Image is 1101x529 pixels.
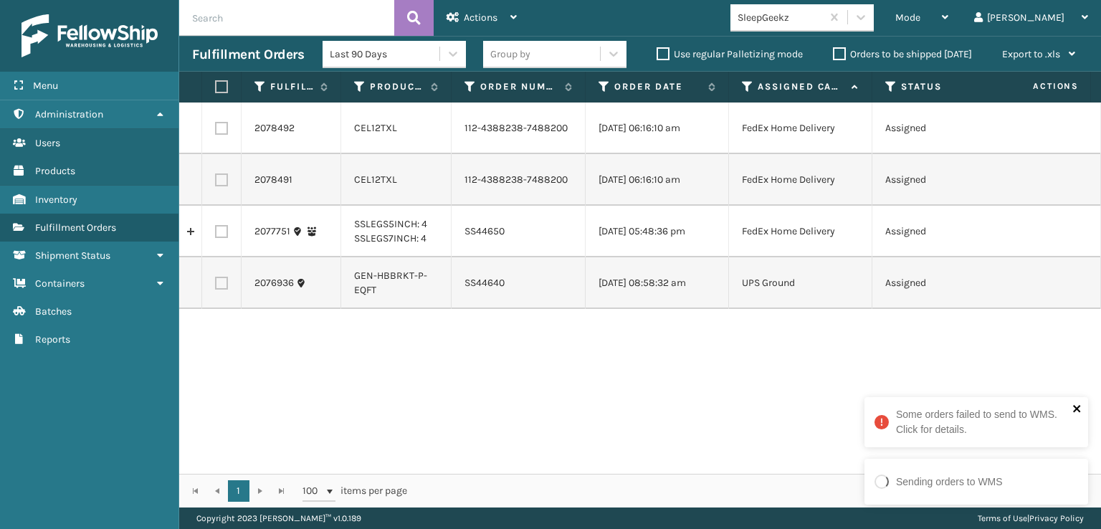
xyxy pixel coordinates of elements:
td: [DATE] 08:58:32 am [586,257,729,309]
div: Sending orders to WMS [896,475,1003,490]
td: SS44650 [452,206,586,257]
td: FedEx Home Delivery [729,154,872,206]
label: Use regular Palletizing mode [657,48,803,60]
td: Assigned [872,257,1016,309]
button: close [1072,403,1082,416]
label: Status [901,80,988,93]
a: GEN-HBBRKT-P-EQFT [354,270,427,296]
label: Orders to be shipped [DATE] [833,48,972,60]
a: 2077751 [254,224,290,239]
td: [DATE] 05:48:36 pm [586,206,729,257]
div: SleepGeekz [738,10,823,25]
span: Products [35,165,75,177]
a: SSLEGS7INCH: 4 [354,232,426,244]
span: Mode [895,11,920,24]
img: logo [22,14,158,57]
a: SSLEGS5INCH: 4 [354,218,427,230]
span: Export to .xls [1002,48,1060,60]
td: 112-4388238-7488200 [452,154,586,206]
div: Last 90 Days [330,47,441,62]
a: 2076936 [254,276,294,290]
td: FedEx Home Delivery [729,103,872,154]
span: Shipment Status [35,249,110,262]
label: Fulfillment Order Id [270,80,313,93]
p: Copyright 2023 [PERSON_NAME]™ v 1.0.189 [196,507,361,529]
td: Assigned [872,103,1016,154]
label: Product SKU [370,80,424,93]
span: Batches [35,305,72,318]
span: 100 [302,484,324,498]
td: [DATE] 06:16:10 am [586,154,729,206]
td: UPS Ground [729,257,872,309]
label: Order Date [614,80,701,93]
span: Users [35,137,60,149]
div: 1 - 4 of 4 items [427,484,1085,498]
td: [DATE] 06:16:10 am [586,103,729,154]
span: items per page [302,480,407,502]
div: Some orders failed to send to WMS. Click for details. [896,407,1068,437]
td: 112-4388238-7488200 [452,103,586,154]
span: Actions [464,11,497,24]
span: Inventory [35,194,77,206]
a: CEL12TXL [354,122,397,134]
td: Assigned [872,154,1016,206]
h3: Fulfillment Orders [192,46,304,63]
span: Reports [35,333,70,345]
td: SS44640 [452,257,586,309]
span: Menu [33,80,58,92]
td: FedEx Home Delivery [729,206,872,257]
a: 2078492 [254,121,295,135]
a: 1 [228,480,249,502]
span: Administration [35,108,103,120]
a: 2078491 [254,173,292,187]
span: Actions [988,75,1087,98]
span: Containers [35,277,85,290]
a: CEL12TXL [354,173,397,186]
div: Group by [490,47,530,62]
span: Fulfillment Orders [35,221,116,234]
label: Order Number [480,80,558,93]
td: Assigned [872,206,1016,257]
label: Assigned Carrier Service [758,80,844,93]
